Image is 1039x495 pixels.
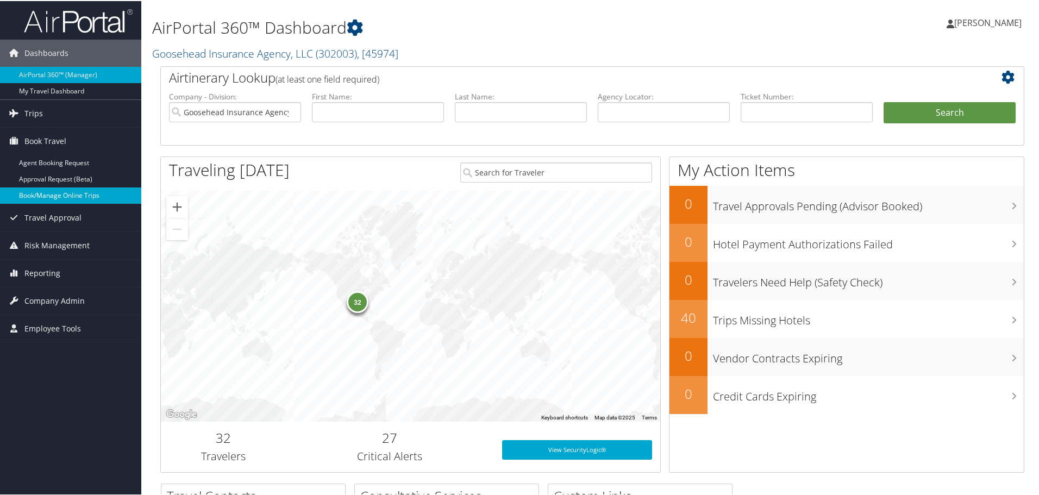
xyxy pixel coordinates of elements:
[669,223,1024,261] a: 0Hotel Payment Authorizations Failed
[24,99,43,126] span: Trips
[169,158,290,180] h1: Traveling [DATE]
[713,230,1024,251] h3: Hotel Payment Authorizations Failed
[164,406,199,421] img: Google
[24,259,60,286] span: Reporting
[312,90,444,101] label: First Name:
[169,428,278,446] h2: 32
[24,286,85,314] span: Company Admin
[541,413,588,421] button: Keyboard shortcuts
[276,72,379,84] span: (at least one field required)
[347,290,368,312] div: 32
[642,413,657,419] a: Terms (opens in new tab)
[954,16,1022,28] span: [PERSON_NAME]
[713,383,1024,403] h3: Credit Cards Expiring
[24,314,81,341] span: Employee Tools
[669,308,708,326] h2: 40
[947,5,1032,38] a: [PERSON_NAME]
[455,90,587,101] label: Last Name:
[24,127,66,154] span: Book Travel
[169,67,944,86] h2: Airtinerary Lookup
[669,270,708,288] h2: 0
[741,90,873,101] label: Ticket Number:
[598,90,730,101] label: Agency Locator:
[669,231,708,250] h2: 0
[884,101,1016,123] button: Search
[316,45,357,60] span: ( 302003 )
[713,268,1024,289] h3: Travelers Need Help (Safety Check)
[24,39,68,66] span: Dashboards
[594,413,635,419] span: Map data ©2025
[24,203,82,230] span: Travel Approval
[502,439,652,459] a: View SecurityLogic®
[294,428,486,446] h2: 27
[669,384,708,402] h2: 0
[460,161,652,181] input: Search for Traveler
[669,193,708,212] h2: 0
[713,306,1024,327] h3: Trips Missing Hotels
[713,344,1024,365] h3: Vendor Contracts Expiring
[169,90,301,101] label: Company - Division:
[152,15,739,38] h1: AirPortal 360™ Dashboard
[166,195,188,217] button: Zoom in
[669,346,708,364] h2: 0
[669,261,1024,299] a: 0Travelers Need Help (Safety Check)
[169,448,278,463] h3: Travelers
[713,192,1024,213] h3: Travel Approvals Pending (Advisor Booked)
[669,158,1024,180] h1: My Action Items
[357,45,398,60] span: , [ 45974 ]
[669,375,1024,413] a: 0Credit Cards Expiring
[669,299,1024,337] a: 40Trips Missing Hotels
[152,45,398,60] a: Goosehead Insurance Agency, LLC
[24,7,133,33] img: airportal-logo.png
[294,448,486,463] h3: Critical Alerts
[669,337,1024,375] a: 0Vendor Contracts Expiring
[24,231,90,258] span: Risk Management
[164,406,199,421] a: Open this area in Google Maps (opens a new window)
[166,217,188,239] button: Zoom out
[669,185,1024,223] a: 0Travel Approvals Pending (Advisor Booked)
